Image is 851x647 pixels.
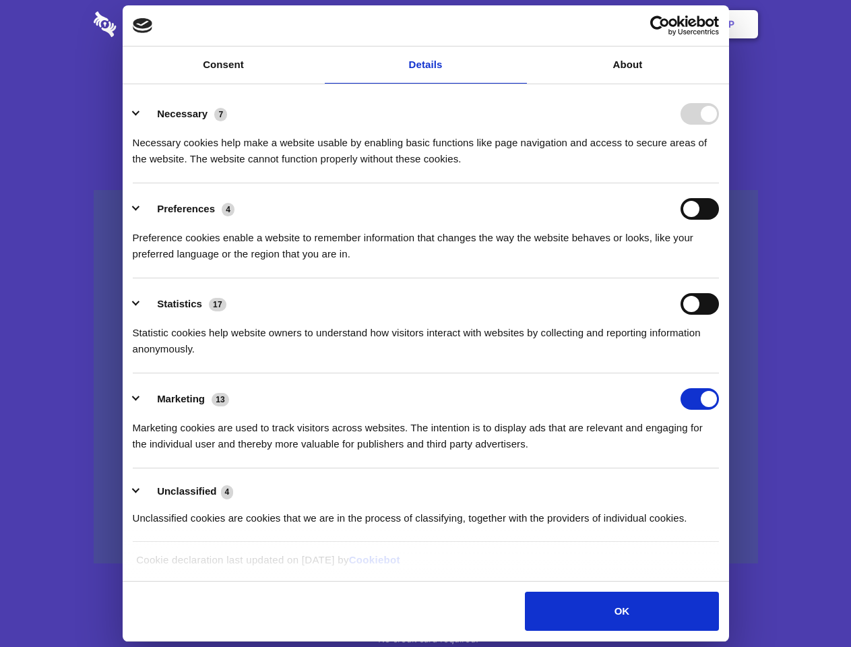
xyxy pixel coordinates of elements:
button: Marketing (13) [133,388,238,410]
div: Preference cookies enable a website to remember information that changes the way the website beha... [133,220,719,262]
div: Unclassified cookies are cookies that we are in the process of classifying, together with the pro... [133,500,719,526]
div: Marketing cookies are used to track visitors across websites. The intention is to display ads tha... [133,410,719,452]
a: Cookiebot [349,554,400,565]
h4: Auto-redaction of sensitive data, encrypted data sharing and self-destructing private chats. Shar... [94,123,758,167]
iframe: Drift Widget Chat Controller [784,580,835,631]
div: Statistic cookies help website owners to understand how visitors interact with websites by collec... [133,315,719,357]
label: Statistics [157,298,202,309]
img: logo-wordmark-white-trans-d4663122ce5f474addd5e946df7df03e33cb6a1c49d2221995e7729f52c070b2.svg [94,11,209,37]
label: Marketing [157,393,205,404]
span: 4 [221,485,234,499]
a: Details [325,47,527,84]
div: Necessary cookies help make a website usable by enabling basic functions like page navigation and... [133,125,719,167]
a: Pricing [396,3,454,45]
div: Cookie declaration last updated on [DATE] by [126,552,725,578]
img: logo [133,18,153,33]
button: Statistics (17) [133,293,235,315]
span: 17 [209,298,226,311]
h1: Eliminate Slack Data Loss. [94,61,758,109]
span: 13 [212,393,229,406]
a: About [527,47,729,84]
button: Necessary (7) [133,103,236,125]
a: Consent [123,47,325,84]
a: Usercentrics Cookiebot - opens in a new window [601,16,719,36]
a: Contact [546,3,608,45]
a: Wistia video thumbnail [94,190,758,564]
span: 7 [214,108,227,121]
button: OK [525,592,718,631]
button: Preferences (4) [133,198,243,220]
span: 4 [222,203,234,216]
label: Preferences [157,203,215,214]
a: Login [611,3,670,45]
label: Necessary [157,108,208,119]
button: Unclassified (4) [133,483,242,500]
